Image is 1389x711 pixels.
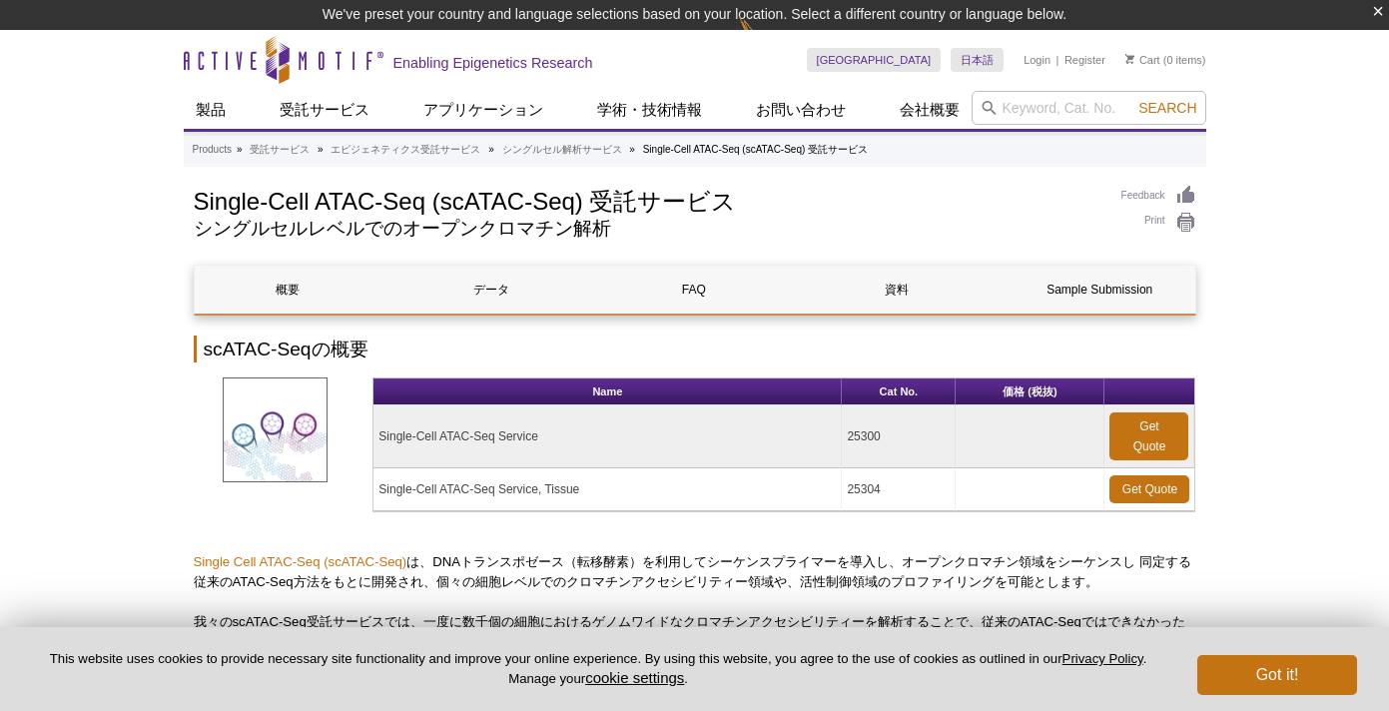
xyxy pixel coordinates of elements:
[1062,651,1143,666] a: Privacy Policy
[1125,48,1206,72] li: (0 items)
[331,141,480,159] a: エピジェネティクス受託サービス
[842,468,956,511] td: 25304
[803,266,991,314] a: 資料
[32,650,1164,688] p: This website uses cookies to provide necessary site functionality and improve your online experie...
[739,15,792,62] img: Change Here
[1024,53,1050,67] a: Login
[502,141,622,159] a: シングルセル解析サービス
[842,378,956,405] th: Cat No.
[195,266,382,314] a: 概要
[223,377,328,482] img: Single Cell ATAC-Seq (scATAC) Service
[1132,99,1202,117] button: Search
[373,378,842,405] th: Name
[194,220,1101,238] h2: シングルセルレベルでのオープンクロマチン解析
[1109,412,1188,460] a: Get Quote
[194,554,407,569] a: Single Cell ATAC-Seq (scATAC-Seq)
[373,468,842,511] td: Single-Cell ATAC-Seq Service, Tissue
[643,144,868,155] li: Single-Cell ATAC-Seq (scATAC-Seq) 受託サービス
[1056,48,1059,72] li: |
[842,405,956,468] td: 25300
[184,91,238,129] a: 製品
[951,48,1004,72] a: 日本語
[268,91,381,129] a: 受託サービス
[1125,54,1134,64] img: Your Cart
[397,266,585,314] a: データ
[1064,53,1105,67] a: Register
[585,669,684,686] button: cookie settings
[194,552,1196,592] p: は、DNAトランスポゼース（転移酵素）を利用してシーケンスプライマーを導入し、オープンクロマチン領域をシーケンスし 同定する従来のATAC-Seq方法をもとに開発され、個々の細胞レベルでのクロマ...
[411,91,555,129] a: アプリケーション
[1121,212,1196,234] a: Print
[744,91,858,129] a: お問い合わせ
[629,144,635,155] li: »
[373,405,842,468] td: Single-Cell ATAC-Seq Service
[194,336,1196,362] h2: scATAC-Seqの概要
[318,144,324,155] li: »
[194,185,1101,215] h1: Single-Cell ATAC-Seq (scATAC-Seq) 受託サービス
[193,141,232,159] a: Products
[600,266,788,314] a: FAQ
[1109,475,1189,503] a: Get Quote
[956,378,1104,405] th: 価格 (税抜)
[393,54,593,72] h2: Enabling Epigenetics Research
[1006,266,1193,314] a: Sample Submission
[807,48,942,72] a: [GEOGRAPHIC_DATA]
[585,91,714,129] a: 学術・技術情報
[972,91,1206,125] input: Keyword, Cat. No.
[1121,185,1196,207] a: Feedback
[488,144,494,155] li: »
[1138,100,1196,116] span: Search
[237,144,243,155] li: »
[1197,655,1357,695] button: Got it!
[1125,53,1160,67] a: Cart
[250,141,310,159] a: 受託サービス
[888,91,972,129] a: 会社概要
[194,612,1196,652] p: 我々のscATAC-Seq受託サービスでは、一度に数千個の細胞におけるゲノムワイドなクロマチンアクセシビリティーを解析することで、従来のATAC-Seqではできなかったヘテロな集団のポピュレーシ...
